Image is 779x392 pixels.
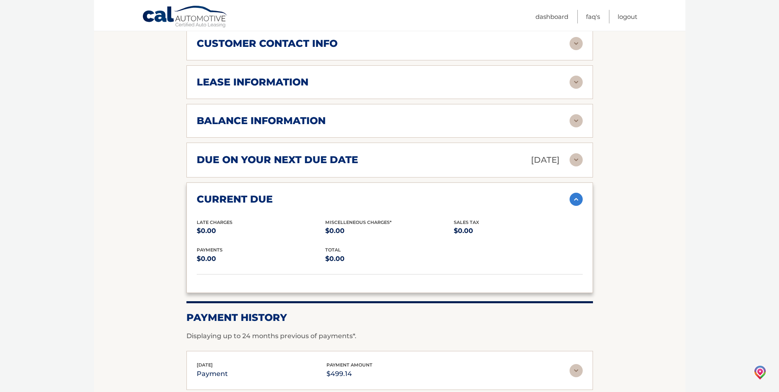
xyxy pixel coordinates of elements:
p: $0.00 [325,225,454,237]
h2: current due [197,193,273,205]
a: Logout [618,10,637,23]
p: $0.00 [454,225,582,237]
h2: customer contact info [197,37,338,50]
img: accordion-rest.svg [570,153,583,166]
a: Dashboard [535,10,568,23]
h2: balance information [197,115,326,127]
p: $0.00 [197,253,325,265]
img: accordion-active.svg [570,193,583,206]
span: payment amount [326,362,372,368]
a: Cal Automotive [142,5,228,29]
span: payments [197,247,223,253]
a: FAQ's [586,10,600,23]
p: Displaying up to 24 months previous of payments*. [186,331,593,341]
span: Sales Tax [454,219,479,225]
img: accordion-rest.svg [570,37,583,50]
p: payment [197,368,228,380]
p: $499.14 [326,368,372,380]
p: $0.00 [325,253,454,265]
h2: Payment History [186,311,593,324]
span: [DATE] [197,362,213,368]
img: accordion-rest.svg [570,76,583,89]
img: accordion-rest.svg [570,114,583,127]
img: jcrBskumnMAAAAASUVORK5CYII= [753,364,767,380]
span: Miscelleneous Charges* [325,219,392,225]
span: total [325,247,341,253]
h2: due on your next due date [197,154,358,166]
p: [DATE] [531,153,560,167]
p: $0.00 [197,225,325,237]
span: Late Charges [197,219,232,225]
h2: lease information [197,76,308,88]
img: accordion-rest.svg [570,364,583,377]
